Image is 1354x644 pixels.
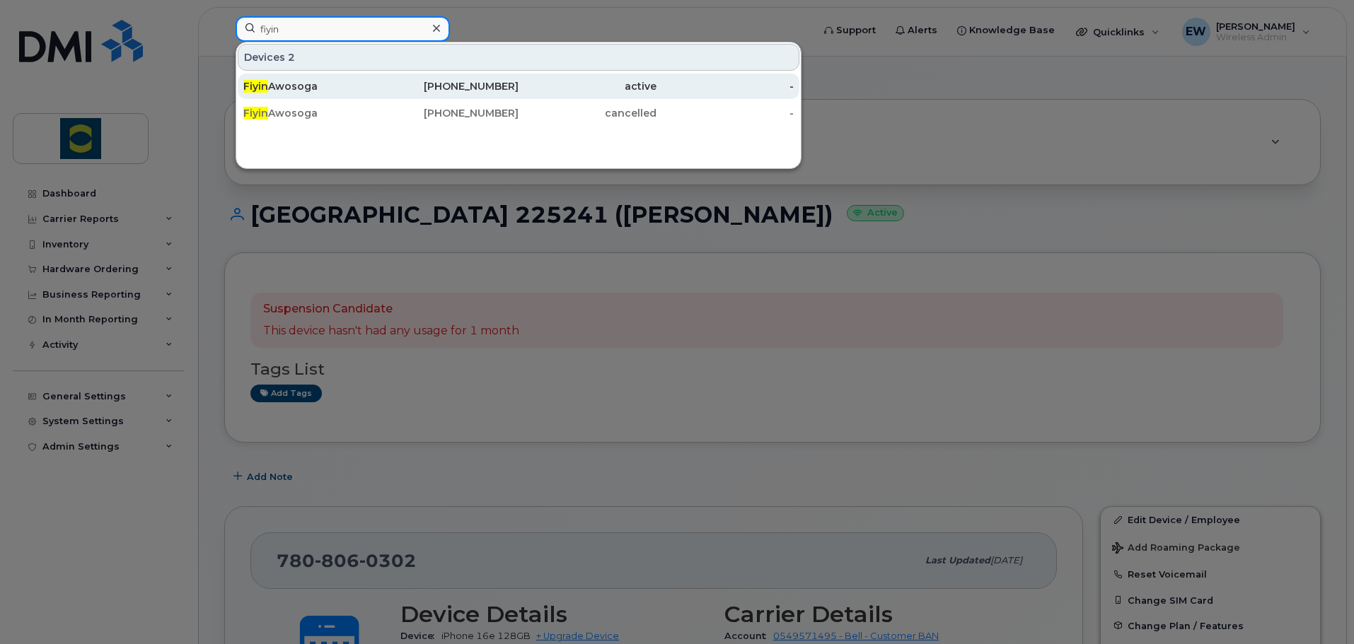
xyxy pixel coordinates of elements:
div: [PHONE_NUMBER] [381,79,519,93]
span: Fiyin [243,80,268,93]
div: Awosoga [243,106,381,120]
div: Devices [238,44,799,71]
div: - [656,106,794,120]
span: 2 [288,50,295,64]
div: active [519,79,656,93]
a: FiyinAwosoga[PHONE_NUMBER]active- [238,74,799,99]
div: Awosoga [243,79,381,93]
div: - [656,79,794,93]
a: FiyinAwosoga[PHONE_NUMBER]cancelled- [238,100,799,126]
span: Fiyin [243,107,268,119]
div: cancelled [519,106,656,120]
div: [PHONE_NUMBER] [381,106,519,120]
